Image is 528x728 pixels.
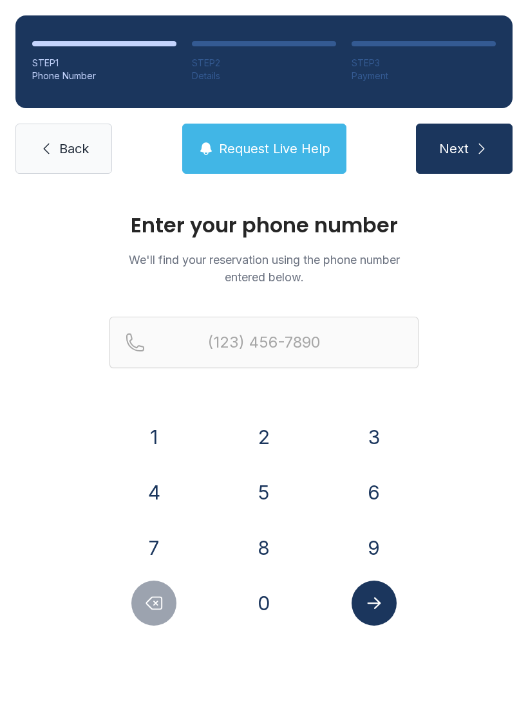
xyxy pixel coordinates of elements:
[109,215,419,236] h1: Enter your phone number
[192,57,336,70] div: STEP 2
[241,525,287,570] button: 8
[439,140,469,158] span: Next
[32,57,176,70] div: STEP 1
[131,525,176,570] button: 7
[352,415,397,460] button: 3
[219,140,330,158] span: Request Live Help
[131,581,176,626] button: Delete number
[241,581,287,626] button: 0
[192,70,336,82] div: Details
[59,140,89,158] span: Back
[352,70,496,82] div: Payment
[32,70,176,82] div: Phone Number
[241,415,287,460] button: 2
[352,470,397,515] button: 6
[352,57,496,70] div: STEP 3
[131,470,176,515] button: 4
[352,525,397,570] button: 9
[241,470,287,515] button: 5
[109,251,419,286] p: We'll find your reservation using the phone number entered below.
[109,317,419,368] input: Reservation phone number
[131,415,176,460] button: 1
[352,581,397,626] button: Submit lookup form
